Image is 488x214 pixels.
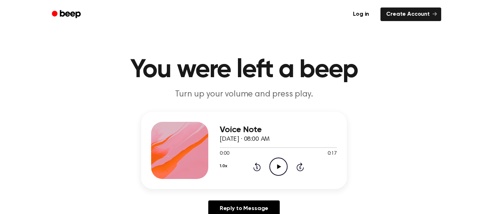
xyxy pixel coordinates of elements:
span: 0:17 [328,150,337,158]
a: Beep [47,8,87,21]
a: Log in [346,6,376,23]
span: [DATE] · 08:00 AM [220,136,270,143]
p: Turn up your volume and press play. [107,89,381,100]
button: 1.0x [220,160,227,172]
h3: Voice Note [220,125,337,135]
a: Create Account [380,8,441,21]
h1: You were left a beep [61,57,427,83]
span: 0:00 [220,150,229,158]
